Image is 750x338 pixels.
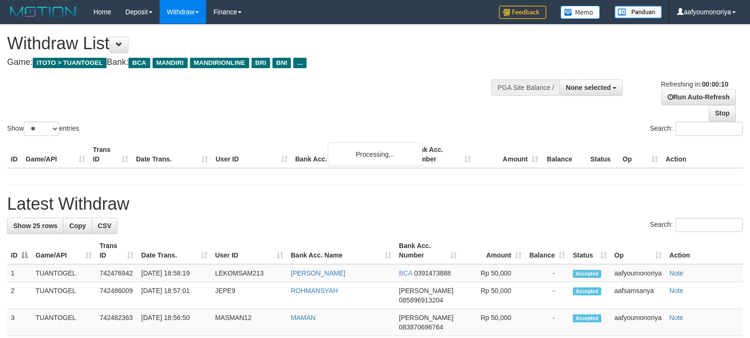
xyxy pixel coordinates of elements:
td: - [525,282,569,309]
label: Search: [650,218,743,232]
a: Note [669,287,684,294]
img: Feedback.jpg [499,6,546,19]
td: aafyoumonoriya [611,264,666,282]
a: MAMAN [291,314,316,321]
a: ROHMANSYAH [291,287,338,294]
th: Trans ID [89,141,132,168]
span: Refreshing in: [661,80,728,88]
th: Bank Acc. Name [291,141,407,168]
th: Trans ID: activate to sort column ascending [96,237,137,264]
th: Balance [542,141,587,168]
span: [PERSON_NAME] [399,287,453,294]
a: Stop [709,105,736,121]
button: None selected [560,80,623,96]
span: [PERSON_NAME] [399,314,453,321]
span: Accepted [573,287,601,295]
td: TUANTOGEL [32,309,96,336]
th: User ID: activate to sort column ascending [211,237,287,264]
span: BNI [272,58,291,68]
span: Copy 0391473888 to clipboard [414,269,451,277]
img: MOTION_logo.png [7,5,79,19]
th: Action [666,237,743,264]
span: Show 25 rows [13,222,57,230]
img: Button%20Memo.svg [560,6,600,19]
th: Game/API [22,141,89,168]
td: LEKOMSAM213 [211,264,287,282]
select: Showentries [24,122,59,136]
td: TUANTOGEL [32,282,96,309]
td: 742482363 [96,309,137,336]
a: Run Auto-Refresh [661,89,736,105]
td: 742486009 [96,282,137,309]
th: Date Trans. [132,141,212,168]
h1: Withdraw List [7,34,490,53]
td: Rp 50,000 [461,309,525,336]
div: PGA Site Balance / [491,80,560,96]
td: 742476942 [96,264,137,282]
th: Op [619,141,662,168]
span: Accepted [573,270,601,278]
a: Copy [63,218,92,234]
td: - [525,309,569,336]
input: Search: [676,122,743,136]
span: BCA [128,58,150,68]
h1: Latest Withdraw [7,195,743,213]
th: Game/API: activate to sort column ascending [32,237,96,264]
img: panduan.png [614,6,662,18]
td: Rp 50,000 [461,282,525,309]
span: MANDIRI [153,58,188,68]
a: Note [669,269,684,277]
span: Accepted [573,314,601,322]
td: 2 [7,282,32,309]
th: Amount [475,141,542,168]
td: [DATE] 18:57:01 [137,282,211,309]
td: 1 [7,264,32,282]
span: BRI [252,58,270,68]
td: TUANTOGEL [32,264,96,282]
th: Amount: activate to sort column ascending [461,237,525,264]
td: aafyoumonoriya [611,309,666,336]
th: Bank Acc. Name: activate to sort column ascending [287,237,395,264]
th: Bank Acc. Number: activate to sort column ascending [395,237,461,264]
span: None selected [566,84,611,91]
th: Status: activate to sort column ascending [569,237,611,264]
span: Copy [69,222,86,230]
span: BCA [399,269,412,277]
span: ITOTO > TUANTOGEL [33,58,107,68]
th: ID: activate to sort column descending [7,237,32,264]
td: MASMAN12 [211,309,287,336]
th: Balance: activate to sort column ascending [525,237,569,264]
th: Bank Acc. Number [407,141,475,168]
strong: 00:00:10 [702,80,728,88]
span: Copy 085896913204 to clipboard [399,296,443,304]
a: CSV [91,218,117,234]
td: JEPE9 [211,282,287,309]
td: Rp 50,000 [461,264,525,282]
th: Op: activate to sort column ascending [611,237,666,264]
th: Status [587,141,619,168]
td: [DATE] 18:58:19 [137,264,211,282]
span: MANDIRIONLINE [190,58,249,68]
div: Processing... [328,142,423,166]
span: ... [293,58,306,68]
td: aafsamsanya [611,282,666,309]
span: CSV [98,222,111,230]
th: User ID [212,141,291,168]
a: Show 25 rows [7,218,63,234]
td: 3 [7,309,32,336]
a: Note [669,314,684,321]
span: Copy 083870696764 to clipboard [399,323,443,331]
h4: Game: Bank: [7,58,490,67]
td: [DATE] 18:56:50 [137,309,211,336]
label: Search: [650,122,743,136]
td: - [525,264,569,282]
th: ID [7,141,22,168]
th: Date Trans.: activate to sort column ascending [137,237,211,264]
label: Show entries [7,122,79,136]
th: Action [662,141,743,168]
a: [PERSON_NAME] [291,269,345,277]
input: Search: [676,218,743,232]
